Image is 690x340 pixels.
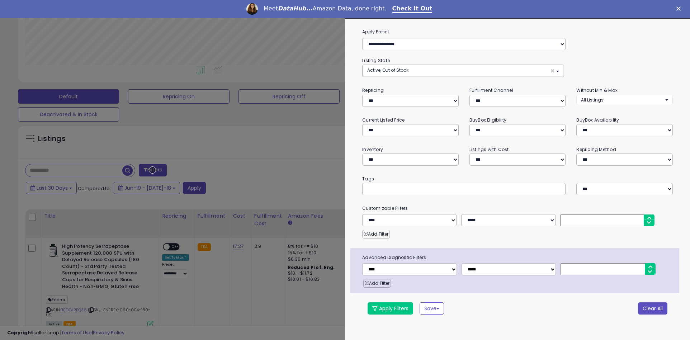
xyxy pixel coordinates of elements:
button: Add Filter [363,279,391,288]
small: Listings with Cost [469,146,509,152]
span: Active, Out of Stock [367,67,408,73]
small: Repricing Method [576,146,616,152]
label: Apply Preset: [357,28,678,36]
div: Close [676,6,684,11]
button: Save [420,302,444,315]
small: Fulfillment Channel [469,87,513,93]
button: Active, Out of Stock × [363,65,564,77]
small: Tags [357,175,678,183]
button: All Listings [576,95,673,105]
small: BuyBox Eligibility [469,117,507,123]
i: DataHub... [278,5,313,12]
a: Check It Out [392,5,433,13]
small: Repricing [362,87,384,93]
span: Advanced Diagnostic Filters [357,254,679,261]
button: Add Filter [362,230,390,239]
small: Current Listed Price [362,117,405,123]
div: Meet Amazon Data, done right. [264,5,387,12]
small: BuyBox Availability [576,117,619,123]
button: Clear All [638,302,667,315]
small: Without Min & Max [576,87,618,93]
span: All Listings [581,97,604,103]
small: Customizable Filters [357,204,678,212]
button: Apply Filters [368,302,413,315]
img: Profile image for Georgie [246,3,258,15]
span: × [550,67,555,75]
small: Listing State [362,57,390,63]
small: Inventory [362,146,383,152]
